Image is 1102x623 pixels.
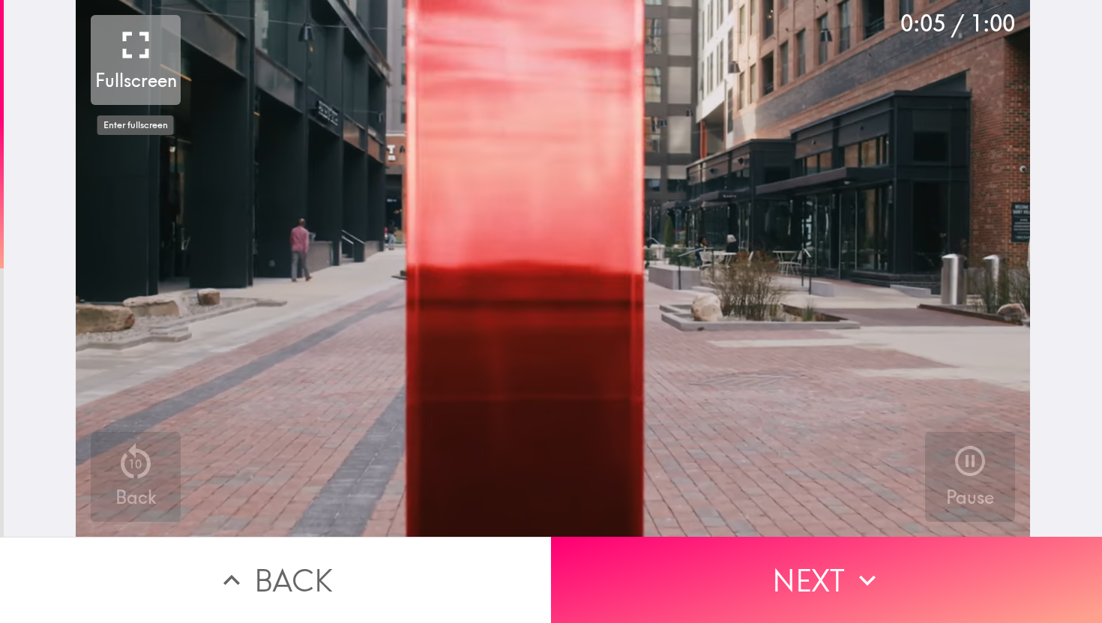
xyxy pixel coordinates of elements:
[115,485,157,511] h5: Back
[91,432,181,522] button: 10Back
[128,456,142,472] p: 10
[900,7,1015,39] div: 0:05 / 1:00
[551,537,1102,623] button: Next
[97,115,174,135] div: Enter fullscreen
[946,485,994,511] h5: Pause
[91,15,181,105] button: Fullscreen
[95,68,177,94] h5: Fullscreen
[925,432,1015,522] button: Pause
